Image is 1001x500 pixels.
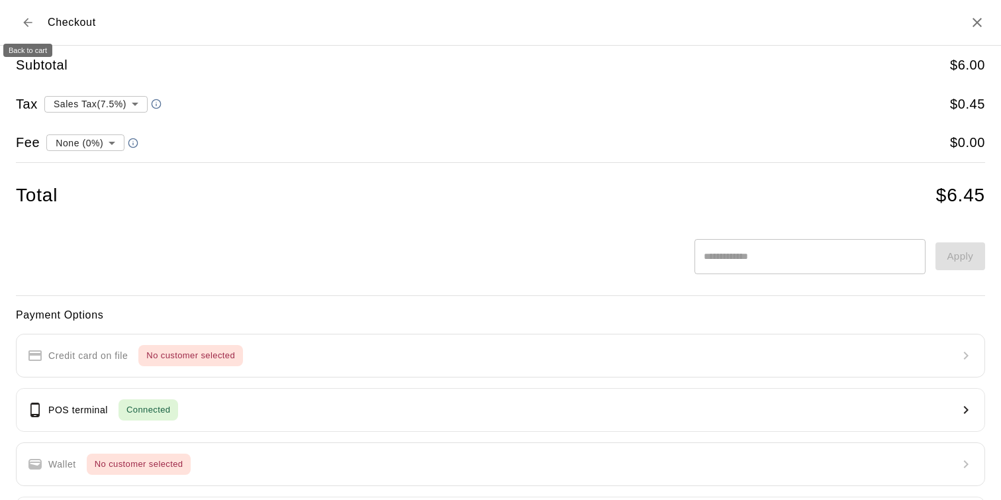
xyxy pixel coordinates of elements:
div: Checkout [16,11,96,34]
div: Sales Tax ( 7.5 %) [44,91,148,116]
span: Connected [119,403,178,418]
h5: Subtotal [16,56,68,74]
h4: $ 6.45 [936,184,985,207]
button: Close [969,15,985,30]
h5: $ 0.00 [950,134,985,152]
div: None (0%) [46,130,124,155]
button: Back to cart [16,11,40,34]
p: POS terminal [48,403,108,417]
h6: Payment Options [16,307,985,324]
h5: $ 6.00 [950,56,985,74]
h4: Total [16,184,58,207]
h5: $ 0.45 [950,95,985,113]
div: Back to cart [3,44,52,57]
h5: Fee [16,134,40,152]
h5: Tax [16,95,38,113]
button: POS terminalConnected [16,388,985,432]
